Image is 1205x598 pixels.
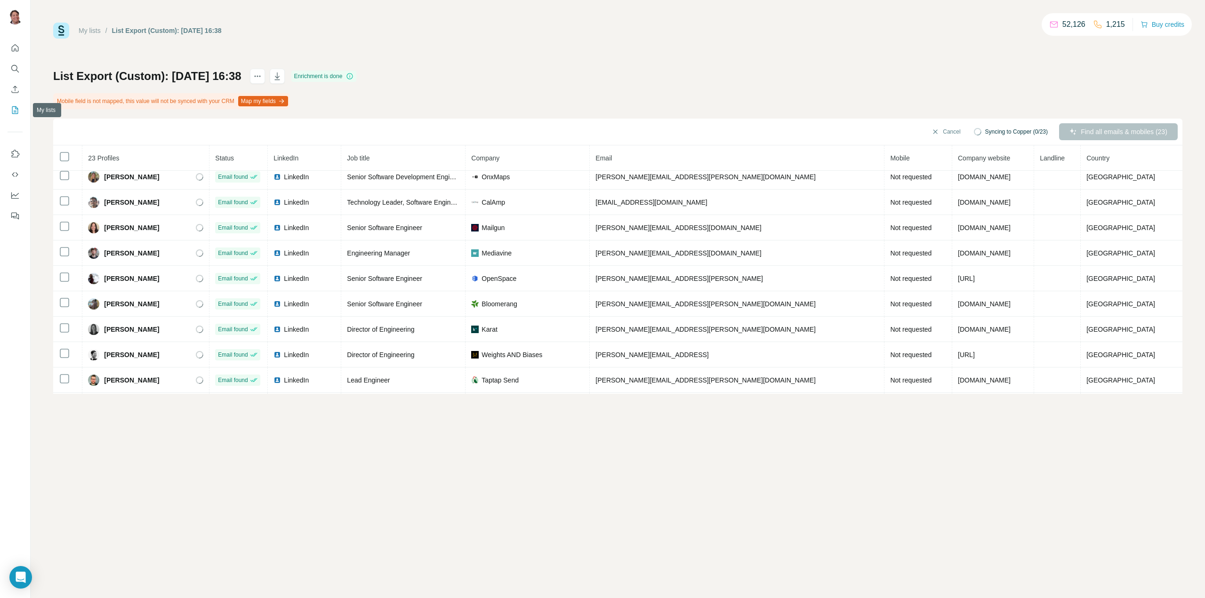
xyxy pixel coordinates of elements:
[273,275,281,282] img: LinkedIn logo
[8,102,23,119] button: My lists
[88,324,99,335] img: Avatar
[284,172,309,182] span: LinkedIn
[238,96,288,106] button: Map my fields
[890,249,932,257] span: Not requested
[958,275,975,282] span: [URL]
[79,27,101,34] a: My lists
[347,173,463,181] span: Senior Software Development Engineer
[273,300,281,308] img: LinkedIn logo
[471,326,479,333] img: company-logo
[347,154,370,162] span: Job title
[250,69,265,84] button: actions
[958,249,1011,257] span: [DOMAIN_NAME]
[925,123,967,140] button: Cancel
[595,224,761,231] span: [PERSON_NAME][EMAIL_ADDRESS][DOMAIN_NAME]
[471,351,479,359] img: company-logo
[471,275,479,282] img: company-logo
[471,376,479,384] img: company-logo
[347,199,469,206] span: Technology Leader, Software Engineering
[890,351,932,359] span: Not requested
[273,376,281,384] img: LinkedIn logo
[284,198,309,207] span: LinkedIn
[1086,300,1155,308] span: [GEOGRAPHIC_DATA]
[88,349,99,360] img: Avatar
[1086,376,1155,384] span: [GEOGRAPHIC_DATA]
[482,350,542,359] span: Weights AND Biases
[958,351,975,359] span: [URL]
[1062,19,1085,30] p: 52,126
[291,71,357,82] div: Enrichment is done
[284,299,309,309] span: LinkedIn
[1086,249,1155,257] span: [GEOGRAPHIC_DATA]
[218,198,248,207] span: Email found
[1086,173,1155,181] span: [GEOGRAPHIC_DATA]
[890,376,932,384] span: Not requested
[104,223,159,232] span: [PERSON_NAME]
[284,325,309,334] span: LinkedIn
[471,173,479,181] img: company-logo
[104,299,159,309] span: [PERSON_NAME]
[218,376,248,384] span: Email found
[958,154,1010,162] span: Company website
[88,298,99,310] img: Avatar
[88,171,99,183] img: Avatar
[595,351,708,359] span: [PERSON_NAME][EMAIL_ADDRESS]
[53,69,241,84] h1: List Export (Custom): [DATE] 16:38
[958,300,1011,308] span: [DOMAIN_NAME]
[1086,326,1155,333] span: [GEOGRAPHIC_DATA]
[347,249,410,257] span: Engineering Manager
[273,154,298,162] span: LinkedIn
[482,198,505,207] span: CalAmp
[218,274,248,283] span: Email found
[1086,224,1155,231] span: [GEOGRAPHIC_DATA]
[8,9,23,24] img: Avatar
[595,154,612,162] span: Email
[88,154,119,162] span: 23 Profiles
[8,187,23,204] button: Dashboard
[273,326,281,333] img: LinkedIn logo
[218,249,248,257] span: Email found
[958,173,1011,181] span: [DOMAIN_NAME]
[595,326,816,333] span: [PERSON_NAME][EMAIL_ADDRESS][PERSON_NAME][DOMAIN_NAME]
[1086,351,1155,359] span: [GEOGRAPHIC_DATA]
[218,223,248,232] span: Email found
[104,375,159,385] span: [PERSON_NAME]
[104,248,159,258] span: [PERSON_NAME]
[273,199,281,206] img: LinkedIn logo
[595,300,816,308] span: [PERSON_NAME][EMAIL_ADDRESS][PERSON_NAME][DOMAIN_NAME]
[1086,275,1155,282] span: [GEOGRAPHIC_DATA]
[8,166,23,183] button: Use Surfe API
[482,223,505,232] span: Mailgun
[1141,18,1184,31] button: Buy credits
[273,173,281,181] img: LinkedIn logo
[482,375,519,385] span: Taptap Send
[890,199,932,206] span: Not requested
[284,375,309,385] span: LinkedIn
[284,350,309,359] span: LinkedIn
[595,173,816,181] span: [PERSON_NAME][EMAIL_ADDRESS][PERSON_NAME][DOMAIN_NAME]
[595,376,816,384] span: [PERSON_NAME][EMAIL_ADDRESS][PERSON_NAME][DOMAIN_NAME]
[890,326,932,333] span: Not requested
[104,198,159,207] span: [PERSON_NAME]
[890,300,932,308] span: Not requested
[8,145,23,162] button: Use Surfe on LinkedIn
[284,274,309,283] span: LinkedIn
[595,249,761,257] span: [PERSON_NAME][EMAIL_ADDRESS][DOMAIN_NAME]
[471,300,479,308] img: company-logo
[471,249,479,257] img: company-logo
[104,172,159,182] span: [PERSON_NAME]
[1086,154,1109,162] span: Country
[482,274,516,283] span: OpenSpace
[482,172,510,182] span: OnxMaps
[104,274,159,283] span: [PERSON_NAME]
[218,173,248,181] span: Email found
[985,128,1048,136] span: Syncing to Copper (0/23)
[273,351,281,359] img: LinkedIn logo
[347,351,414,359] span: Director of Engineering
[958,376,1011,384] span: [DOMAIN_NAME]
[88,273,99,284] img: Avatar
[273,224,281,231] img: LinkedIn logo
[482,299,517,309] span: Bloomerang
[284,248,309,258] span: LinkedIn
[347,326,414,333] span: Director of Engineering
